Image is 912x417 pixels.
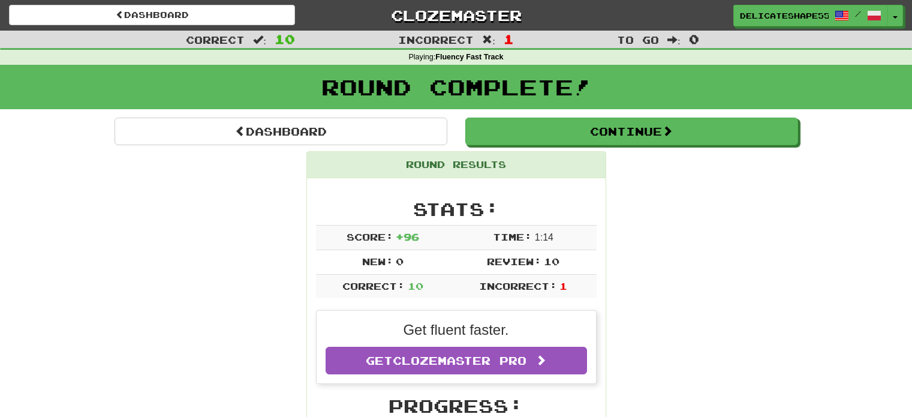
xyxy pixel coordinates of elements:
[9,5,295,25] a: Dashboard
[398,34,474,46] span: Incorrect
[396,256,404,267] span: 0
[326,320,587,340] p: Get fluent faster.
[307,152,606,178] div: Round Results
[667,35,681,45] span: :
[479,280,557,292] span: Incorrect:
[435,53,503,61] strong: Fluency Fast Track
[347,231,393,242] span: Score:
[482,35,495,45] span: :
[316,396,597,416] h2: Progress:
[617,34,659,46] span: To go
[186,34,245,46] span: Correct
[504,32,514,46] span: 1
[408,280,423,292] span: 10
[313,5,599,26] a: Clozemaster
[465,118,798,145] button: Continue
[275,32,295,46] span: 10
[393,354,526,367] span: Clozemaster Pro
[493,231,532,242] span: Time:
[342,280,405,292] span: Correct:
[396,231,419,242] span: + 96
[740,10,829,21] span: DelicateShape5502
[559,280,567,292] span: 1
[544,256,559,267] span: 10
[362,256,393,267] span: New:
[115,118,447,145] a: Dashboard
[4,75,908,99] h1: Round Complete!
[487,256,541,267] span: Review:
[316,199,597,219] h2: Stats:
[253,35,266,45] span: :
[535,232,553,242] span: 1 : 14
[326,347,587,374] a: GetClozemaster Pro
[689,32,699,46] span: 0
[855,10,861,18] span: /
[733,5,888,26] a: DelicateShape5502 /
